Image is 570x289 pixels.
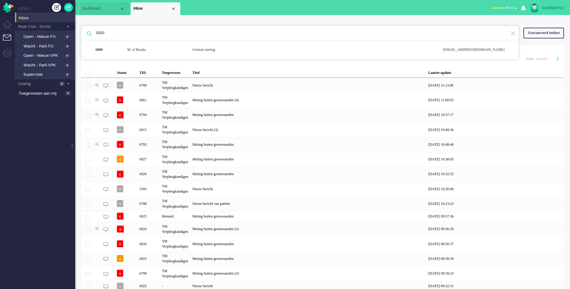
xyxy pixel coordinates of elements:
[3,4,14,8] a: Omnidesk
[103,98,108,103] img: ic_chat_grey.svg
[160,66,190,78] div: Toegewezen
[117,111,123,118] span: c
[190,122,426,137] div: Nieuw bericht (3)
[492,6,500,10] span: away
[117,226,124,233] span: o
[438,47,516,52] div: [EMAIL_ADDRESS][DOMAIN_NAME]
[137,152,160,167] div: 6927
[17,71,75,78] a: Supervisie 0
[160,137,190,152] div: TM Verpleegkundigen
[23,44,63,49] span: Wacht - Park FO
[426,236,564,251] div: [DATE] 09:50:37
[160,108,190,122] div: TM Verpleegkundigen
[137,222,160,236] div: 6924
[103,83,108,88] img: ic_chat_grey.svg
[103,187,108,192] img: ic_chat_grey.svg
[123,47,187,52] div: M. el Baraka
[17,81,57,87] span: Overig
[103,128,108,133] img: ic_chat_grey.svg
[17,14,75,21] a: Inbox
[190,167,426,181] div: Meting buiten grenswaarden
[65,72,70,77] span: 0
[530,4,539,13] img: avatar
[59,82,65,86] span: 0
[190,108,426,122] div: Meting buiten grenswaarden
[137,66,160,78] div: TID
[23,72,63,78] span: Supervisie
[81,222,564,236] div: 6924
[117,270,123,277] span: s
[117,240,123,247] span: s
[17,24,64,30] span: Post-CVA - OLVG
[137,167,160,181] div: 6926
[137,266,160,281] div: 6798
[137,196,160,211] div: 6788
[81,167,564,181] div: 6926
[19,15,75,21] span: Inbox
[489,2,521,15] li: awayfor 00:19
[160,167,190,181] div: TM Verpleegkundigen
[187,47,438,52] div: Gemiste meting
[190,78,426,93] div: Nieuw bericht
[65,91,71,96] span: 0
[160,196,190,211] div: TM Verpleegkundigen
[65,63,70,68] span: 0
[160,266,190,281] div: TM Verpleegkundigen
[17,52,75,59] a: Open - Nieuw VPK 0
[120,6,125,11] div: Close tab
[137,211,160,222] div: 6925
[426,78,564,93] div: [DATE] 11:13:06
[103,157,108,163] img: ic_chat_grey.svg
[65,53,70,58] span: 0
[81,152,564,167] div: 6927
[190,211,426,222] div: Meting buiten grenswaarden
[426,266,564,281] div: [DATE] 09:39:23
[160,152,190,167] div: TM Verpleegkundigen
[160,236,190,251] div: TM Verpleegkundigen
[117,171,123,178] span: c
[171,6,176,11] div: Close tab
[81,137,564,152] div: 6793
[117,200,123,207] span: s
[3,35,17,48] li: Tickets menu
[541,5,564,11] div: daniellesmsc
[160,222,190,236] div: TM Verpleegkundigen
[23,53,63,59] span: Open - Nieuw VPK
[81,122,564,137] div: 6915
[23,34,63,40] span: Open - Nieuw FO
[426,167,564,181] div: [DATE] 10:32:55
[96,47,103,52] b: 6880
[133,6,171,11] span: Inbox
[17,62,75,68] a: Wacht - Park VPK 0
[426,93,564,107] div: [DATE] 11:08:03
[103,227,108,232] img: ic_chat_grey.svg
[81,181,564,196] div: 5393
[52,3,61,12] div: Creëer ticket
[426,251,564,266] div: [DATE] 09:39:39
[81,211,564,222] div: 6925
[81,78,564,93] div: 6789
[103,242,108,247] img: ic_chat_grey.svg
[426,196,564,211] div: [DATE] 10:23:23
[160,211,190,222] div: hbenard
[190,93,426,107] div: Meting buiten grenswaarden (4)
[65,35,70,39] span: 0
[426,122,564,137] div: [DATE] 10:49:36
[137,93,160,107] div: 6861
[492,6,514,10] span: for 00:19
[426,108,564,122] div: [DATE] 10:57:17
[19,91,63,96] span: Toegewezen aan mij
[17,33,75,40] a: Open - Nieuw FO 0
[103,142,108,148] img: ic_chat_grey.svg
[103,272,108,277] img: ic_chat_grey.svg
[426,181,564,196] div: [DATE] 10:26:06
[64,3,73,12] a: Quick Ticket
[137,181,160,196] div: 5393
[426,66,564,78] div: Laatste update
[91,26,511,40] input: Zoek: ticket ID, patiëntnaam, klant ID, inhoud, titel, adres
[426,152,564,167] div: [DATE] 10:38:05
[82,6,120,11] span: dashboard
[103,172,108,177] img: ic_chat_grey.svg
[160,93,190,107] div: TM Verpleegkundigen
[65,44,70,49] span: 0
